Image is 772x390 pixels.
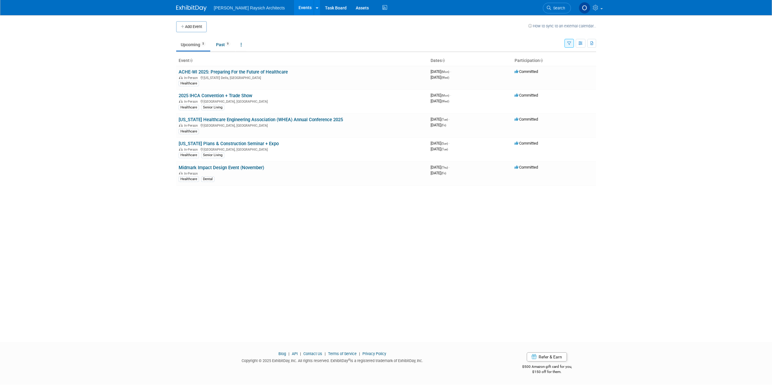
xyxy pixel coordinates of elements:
[441,100,449,103] span: (Wed)
[528,24,596,28] a: How to sync to an external calendar...
[431,93,451,97] span: [DATE]
[512,56,596,66] th: Participation
[176,21,207,32] button: Add Event
[515,117,538,121] span: Committed
[179,69,288,75] a: ACHE-WI 2025: Preparing For the Future of Healthcare
[323,351,327,356] span: |
[441,124,446,127] span: (Fri)
[441,166,448,169] span: (Thu)
[176,357,489,364] div: Copyright © 2025 ExhibitDay, Inc. All rights reserved. ExhibitDay is a registered trademark of Ex...
[540,58,543,63] a: Sort by Participation Type
[498,360,596,374] div: $500 Amazon gift card for you,
[551,6,565,10] span: Search
[179,176,199,182] div: Healthcare
[428,56,512,66] th: Dates
[431,99,449,103] span: [DATE]
[292,351,298,356] a: API
[442,58,445,63] a: Sort by Start Date
[176,5,207,11] img: ExhibitDay
[184,76,200,80] span: In-Person
[450,69,451,74] span: -
[179,76,183,79] img: In-Person Event
[328,351,357,356] a: Terms of Service
[214,5,285,10] span: [PERSON_NAME] Raysich Architects
[543,3,571,13] a: Search
[179,75,426,80] div: [US_STATE] Dells, [GEOGRAPHIC_DATA]
[179,105,199,110] div: Healthcare
[179,124,183,127] img: In-Person Event
[190,58,193,63] a: Sort by Event Name
[441,70,449,74] span: (Mon)
[176,39,210,50] a: Upcoming5
[201,105,224,110] div: Senior Living
[184,124,200,128] span: In-Person
[441,148,448,151] span: (Tue)
[579,2,590,14] img: Oscar Sprangers
[515,141,538,145] span: Committed
[515,165,538,169] span: Committed
[184,172,200,176] span: In-Person
[184,100,200,104] span: In-Person
[358,351,362,356] span: |
[179,123,426,128] div: [GEOGRAPHIC_DATA], [GEOGRAPHIC_DATA]
[179,81,199,86] div: Healthcare
[179,141,279,146] a: [US_STATE] Plans & Construction Seminar + Expo
[201,42,206,46] span: 5
[431,141,450,145] span: [DATE]
[431,147,448,151] span: [DATE]
[176,56,428,66] th: Event
[179,100,183,103] img: In-Person Event
[441,142,448,145] span: (Sun)
[515,93,538,97] span: Committed
[431,69,451,74] span: [DATE]
[441,172,446,175] span: (Fri)
[278,351,286,356] a: Blog
[179,129,199,134] div: Healthcare
[299,351,302,356] span: |
[303,351,322,356] a: Contact Us
[201,152,224,158] div: Senior Living
[441,94,449,97] span: (Mon)
[179,165,264,170] a: Midmark Impact Design Event (November)
[441,118,448,121] span: (Tue)
[184,148,200,152] span: In-Person
[450,93,451,97] span: -
[348,358,350,361] sup: ®
[441,76,449,79] span: (Wed)
[201,176,215,182] div: Dental
[179,93,252,98] a: 2025 IHCA Convention + Trade Show
[179,147,426,152] div: [GEOGRAPHIC_DATA], [GEOGRAPHIC_DATA]
[498,369,596,375] div: $150 off for them.
[179,117,343,122] a: [US_STATE] Healthcare Engineering Association (WHEA) Annual Conference 2025
[431,123,446,127] span: [DATE]
[179,172,183,175] img: In-Person Event
[211,39,235,50] a: Past9
[179,148,183,151] img: In-Person Event
[431,165,450,169] span: [DATE]
[287,351,291,356] span: |
[179,99,426,104] div: [GEOGRAPHIC_DATA], [GEOGRAPHIC_DATA]
[431,117,450,121] span: [DATE]
[431,171,446,175] span: [DATE]
[362,351,386,356] a: Privacy Policy
[431,75,449,80] span: [DATE]
[527,352,567,361] a: Refer & Earn
[179,152,199,158] div: Healthcare
[225,42,230,46] span: 9
[515,69,538,74] span: Committed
